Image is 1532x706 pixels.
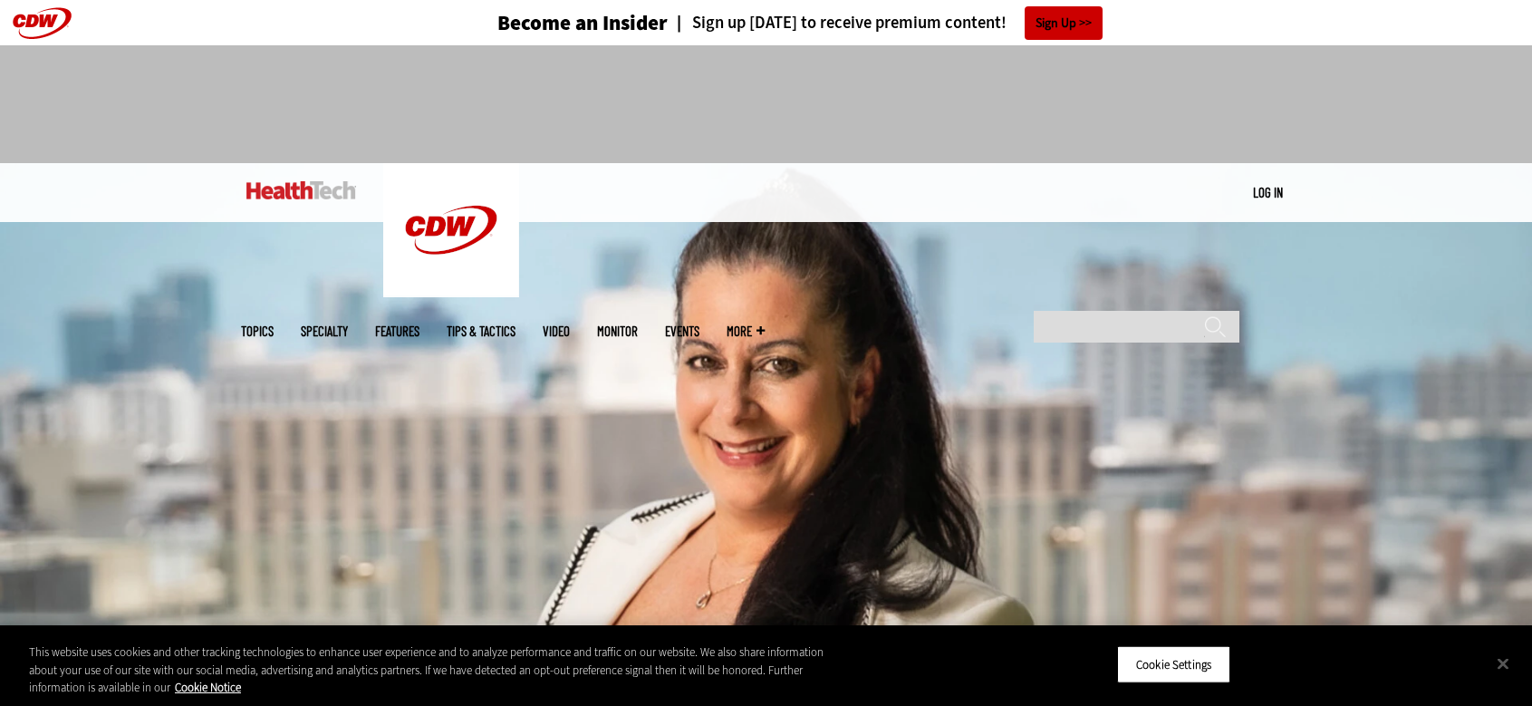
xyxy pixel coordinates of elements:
[447,324,515,338] a: Tips & Tactics
[543,324,570,338] a: Video
[246,181,356,199] img: Home
[1483,643,1523,683] button: Close
[175,680,241,695] a: More information about your privacy
[597,324,638,338] a: MonITor
[497,13,668,34] h3: Become an Insider
[429,13,668,34] a: Become an Insider
[665,324,699,338] a: Events
[1253,184,1283,200] a: Log in
[383,283,519,302] a: CDW
[668,15,1007,32] a: Sign up [DATE] to receive premium content!
[1253,183,1283,202] div: User menu
[383,163,519,297] img: Home
[375,324,419,338] a: Features
[301,324,348,338] span: Specialty
[1117,645,1230,683] button: Cookie Settings
[727,324,765,338] span: More
[437,63,1096,145] iframe: advertisement
[29,643,843,697] div: This website uses cookies and other tracking technologies to enhance user experience and to analy...
[241,324,274,338] span: Topics
[1025,6,1103,40] a: Sign Up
